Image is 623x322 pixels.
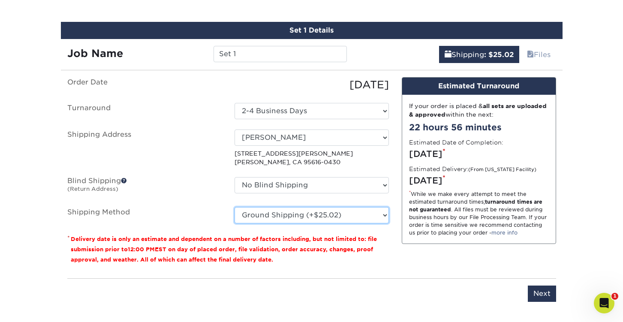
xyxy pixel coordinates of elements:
label: Shipping Address [61,129,228,167]
a: Shipping: $25.02 [439,46,519,63]
strong: turnaround times are not guaranteed [409,199,542,213]
span: files [527,51,534,59]
strong: Job Name [67,47,123,60]
input: Enter a job name [214,46,347,62]
span: 1 [611,293,618,300]
iframe: Intercom live chat [594,293,614,313]
div: 22 hours 56 minutes [409,121,549,134]
label: Order Date [61,77,228,93]
p: [STREET_ADDRESS][PERSON_NAME] [PERSON_NAME], CA 95616-0430 [235,149,389,167]
b: : $25.02 [484,51,514,59]
div: [DATE] [409,147,549,160]
label: Blind Shipping [61,177,228,197]
label: Shipping Method [61,207,228,223]
span: shipping [445,51,451,59]
label: Estimated Delivery: [409,165,536,173]
div: If your order is placed & within the next: [409,102,549,119]
input: Next [528,286,556,302]
div: [DATE] [228,77,395,93]
small: (From [US_STATE] Facility) [468,167,536,172]
div: Estimated Turnaround [402,78,556,95]
div: Set 1 Details [61,22,563,39]
small: (Return Address) [67,186,118,192]
a: more info [491,229,518,236]
div: While we make every attempt to meet the estimated turnaround times; . All files must be reviewed ... [409,190,549,237]
a: Files [521,46,556,63]
label: Estimated Date of Completion: [409,138,503,147]
small: Delivery date is only an estimate and dependent on a number of factors including, but not limited... [71,236,377,263]
span: 12:00 PM [128,246,155,253]
label: Turnaround [61,103,228,119]
div: [DATE] [409,174,549,187]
